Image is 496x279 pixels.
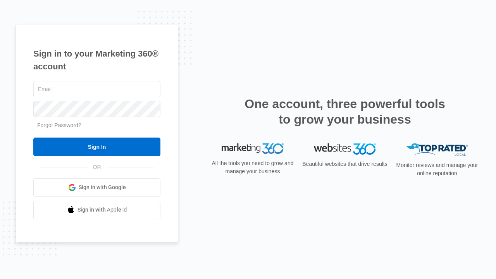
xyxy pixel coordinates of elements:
[33,201,160,219] a: Sign in with Apple Id
[406,143,468,156] img: Top Rated Local
[88,163,107,171] span: OR
[209,159,296,176] p: All the tools you need to grow and manage your business
[242,96,448,127] h2: One account, three powerful tools to grow your business
[37,122,81,128] a: Forgot Password?
[79,183,126,191] span: Sign in with Google
[33,47,160,73] h1: Sign in to your Marketing 360® account
[77,206,127,214] span: Sign in with Apple Id
[33,178,160,197] a: Sign in with Google
[222,143,284,154] img: Marketing 360
[314,143,376,155] img: Websites 360
[33,81,160,97] input: Email
[301,160,388,168] p: Beautiful websites that drive results
[33,138,160,156] input: Sign In
[394,161,480,177] p: Monitor reviews and manage your online reputation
